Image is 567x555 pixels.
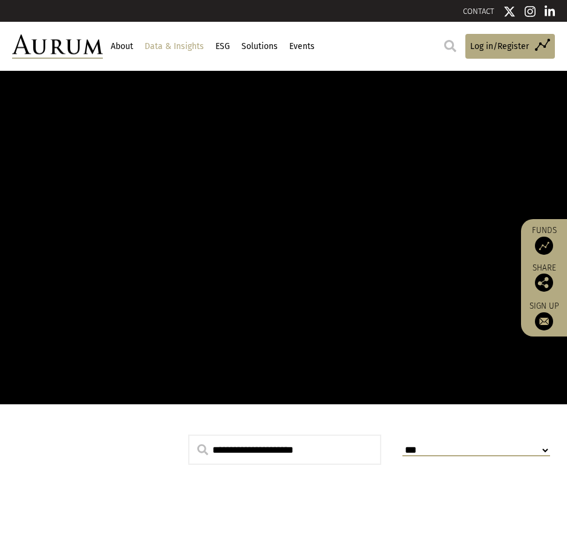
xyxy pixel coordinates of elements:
[527,264,561,292] div: Share
[143,36,205,57] a: Data & Insights
[214,36,231,57] a: ESG
[197,444,208,455] img: search.svg
[463,7,494,16] a: CONTACT
[240,36,279,57] a: Solutions
[527,301,561,330] a: Sign up
[12,34,103,59] img: Aurum
[109,36,134,57] a: About
[545,5,556,18] img: Linkedin icon
[470,40,529,53] span: Log in/Register
[535,237,553,255] img: Access Funds
[287,36,316,57] a: Events
[535,274,553,292] img: Share this post
[527,225,561,255] a: Funds
[444,40,456,52] img: search.svg
[503,5,516,18] img: Twitter icon
[465,34,555,59] a: Log in/Register
[535,312,553,330] img: Sign up to our newsletter
[525,5,536,18] img: Instagram icon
